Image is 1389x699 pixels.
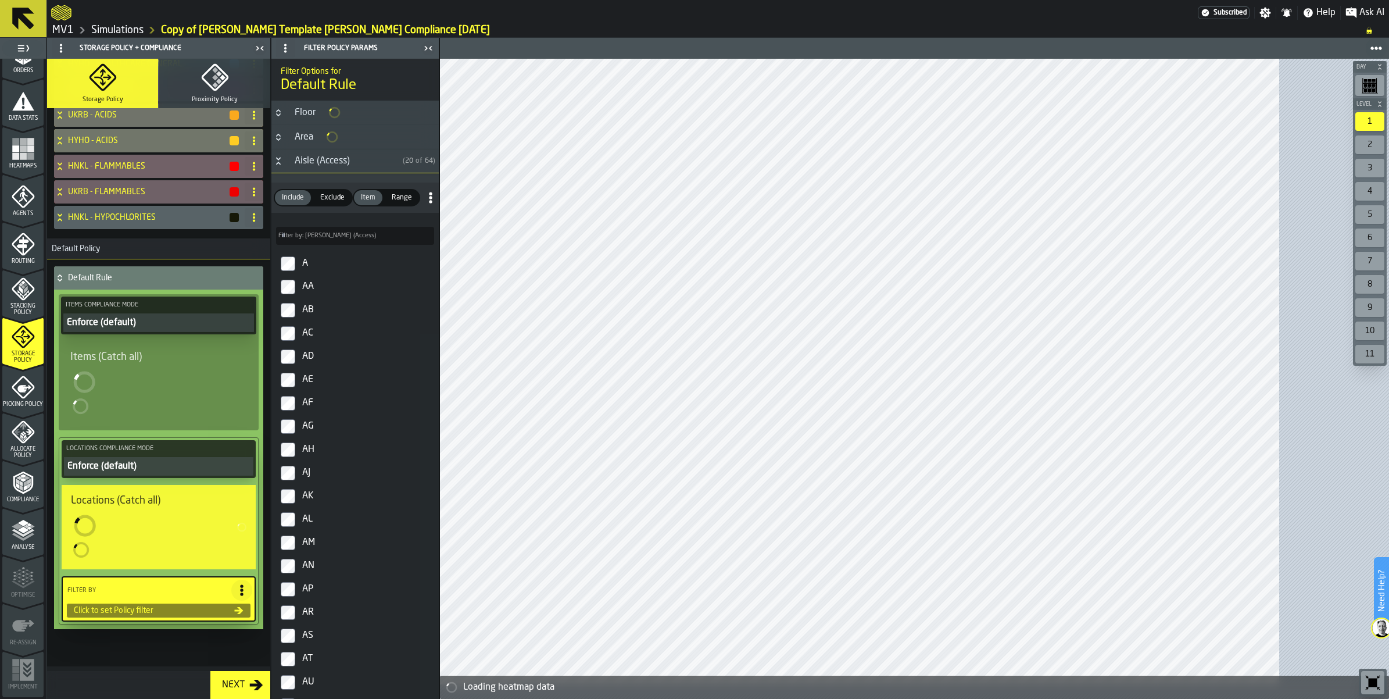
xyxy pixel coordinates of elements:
[65,584,231,597] label: Filter By
[68,273,259,283] h4: Default Rule
[71,494,160,507] span: Locations (Catch all)
[1353,73,1387,98] div: button-toolbar-undefined
[91,24,144,37] a: link-to-/wh/i/3ccf57d1-1e0c-4a81-a3bb-c2011c5f0d50
[1355,298,1384,317] div: 9
[230,136,239,145] button: button-
[281,373,295,387] input: InputCheckbox-label-react-aria9633414898-:r1fc:
[281,65,429,76] h2: Sub Title
[300,673,434,691] div: InputCheckbox-react-aria9633414898-:r1fp:
[281,512,295,527] input: InputCheckbox-label-react-aria9633414898-:r1fi:
[300,510,434,529] div: InputCheckbox-react-aria9633414898-:r1fi:
[300,650,434,668] div: InputCheckbox-react-aria9633414898-:r1fo:
[288,154,398,168] div: Aisle (Access)
[230,213,239,222] button: button-
[70,351,247,363] div: Title
[2,592,44,598] span: Optimise
[66,316,252,330] div: Enforce (default)
[288,130,320,144] div: Area
[1355,112,1384,131] div: 1
[64,443,253,455] label: Locations Compliance Mode
[68,110,228,120] h4: UKRB - ACIDS
[63,299,254,311] label: Items Compliance Mode
[274,391,436,415] label: InputCheckbox-label-react-aria9633414898-:r1fd:
[281,76,429,95] span: Default Rule
[71,494,246,507] div: Title
[384,189,420,206] label: button-switch-multi-Range
[281,675,295,690] input: InputCheckbox-label-react-aria9633414898-:r1fp:
[1276,7,1297,19] label: button-toggle-Notifications
[274,624,436,647] label: InputCheckbox-label-react-aria9633414898-:r1fn:
[47,238,270,259] h3: title-section-Default Policy
[281,629,295,643] input: InputCheckbox-label-react-aria9633414898-:r1fn:
[54,129,240,152] div: HYHO - ACIDS
[274,189,312,206] label: button-switch-multi-Include
[68,136,228,145] h4: HYHO - ACIDS
[1355,345,1384,363] div: 11
[274,252,436,275] label: InputCheckbox-label-react-aria9633414898-:r1f7:
[274,415,436,438] label: InputCheckbox-label-react-aria9633414898-:r1fe:
[281,349,295,364] input: InputCheckbox-label-react-aria9633414898-:r1fb:
[405,158,413,165] span: 20
[353,189,384,206] label: button-switch-multi-Item
[2,211,44,217] span: Agents
[1353,98,1387,110] button: button-
[2,401,44,408] span: Picking Policy
[281,466,295,480] input: InputCheckbox-label-react-aria9633414898-:r1fg:
[70,351,142,363] span: Items (Catch all)
[1354,101,1374,108] span: Level
[54,104,240,127] div: UKRB - ACIDS
[1363,673,1382,692] svg: Reset zoom and position
[1213,9,1247,17] span: Subscribed
[2,508,44,555] li: menu Analyse
[275,190,311,205] div: thumb
[274,438,436,461] label: InputCheckbox-label-react-aria9633414898-:r1ff:
[281,605,295,620] input: InputCheckbox-label-react-aria9633414898-:r1fm:
[312,189,353,206] label: button-switch-multi-Exclude
[300,394,434,412] div: InputCheckbox-react-aria9633414898-:r1fd:
[1353,296,1387,319] div: button-toolbar-undefined
[281,256,295,271] input: InputCheckbox-label-react-aria9633414898-:r1f7:
[271,59,439,101] div: title-Default Rule
[300,440,434,459] div: InputCheckbox-react-aria9633414898-:r1ff:
[316,192,349,203] span: Exclude
[1198,6,1250,19] a: link-to-/wh/i/3ccf57d1-1e0c-4a81-a3bb-c2011c5f0d50/settings/billing
[252,41,268,55] label: button-toggle-Close me
[274,345,436,368] label: InputCheckbox-label-react-aria9633414898-:r1fb:
[2,318,44,364] li: menu Storage Policy
[274,601,436,624] label: InputCheckbox-label-react-aria9633414898-:r1fm:
[2,446,44,459] span: Allocate Policy
[2,365,44,412] li: menu Picking Policy
[230,187,239,197] button: button-
[281,303,295,318] input: InputCheckbox-label-react-aria9633414898-:r1f9:
[2,127,44,173] li: menu Heatmaps
[300,417,434,436] div: InputCheckbox-react-aria9633414898-:r1fe:
[68,187,228,197] h4: UKRB - FLAMMABLES
[2,351,44,363] span: Storage Policy
[2,222,44,269] li: menu Routing
[1353,203,1387,226] div: button-toolbar-undefined
[274,647,436,671] label: InputCheckbox-label-react-aria9633414898-:r1fo:
[1359,6,1384,20] span: Ask AI
[1354,64,1374,70] span: Bay
[274,275,436,298] label: InputCheckbox-label-react-aria9633414898-:r1f8:
[69,606,234,615] div: Click to set Policy filter
[403,158,405,165] span: (
[230,110,239,120] button: button-
[51,23,1384,37] nav: Breadcrumb
[68,213,228,222] h4: HNKL - HYPOCHLORITES
[2,544,44,551] span: Analyse
[281,582,295,597] input: InputCheckbox-label-react-aria9633414898-:r1fl:
[1355,205,1384,224] div: 5
[1353,273,1387,296] div: button-toolbar-undefined
[271,149,439,173] h3: title-section-Aisle (Access)
[281,489,295,504] input: InputCheckbox-label-react-aria9633414898-:r1fh:
[1353,319,1387,343] div: button-toolbar-undefined
[2,79,44,126] li: menu Data Stats
[440,676,1389,699] div: alert-Loading heatmap data
[54,266,259,290] div: Default Rule
[274,671,436,694] label: InputCheckbox-label-react-aria9633414898-:r1fp:
[274,298,436,322] label: InputCheckbox-label-react-aria9633414898-:r1f9:
[1355,159,1384,177] div: 3
[300,254,434,273] div: InputCheckbox-react-aria9633414898-:r1f7:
